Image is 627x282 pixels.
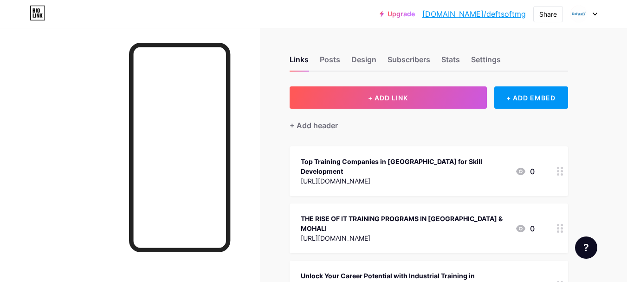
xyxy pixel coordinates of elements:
img: Deftsoft Intership [570,5,588,23]
div: [URL][DOMAIN_NAME] [301,176,508,186]
div: Settings [471,54,501,71]
div: Stats [441,54,460,71]
div: 0 [515,166,535,177]
div: + ADD EMBED [494,86,568,109]
div: THE RISE OF IT TRAINING PROGRAMS IN [GEOGRAPHIC_DATA] & MOHALI [301,214,508,233]
a: [DOMAIN_NAME]/deftsoftmg [422,8,526,20]
div: 0 [515,223,535,234]
div: Subscribers [388,54,430,71]
a: Upgrade [380,10,415,18]
div: Top Training Companies in [GEOGRAPHIC_DATA] for Skill Development [301,157,508,176]
div: [URL][DOMAIN_NAME] [301,233,508,243]
div: Design [351,54,376,71]
div: Posts [320,54,340,71]
div: Share [539,9,557,19]
div: Links [290,54,309,71]
div: + Add header [290,120,338,131]
button: + ADD LINK [290,86,487,109]
span: + ADD LINK [368,94,408,102]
